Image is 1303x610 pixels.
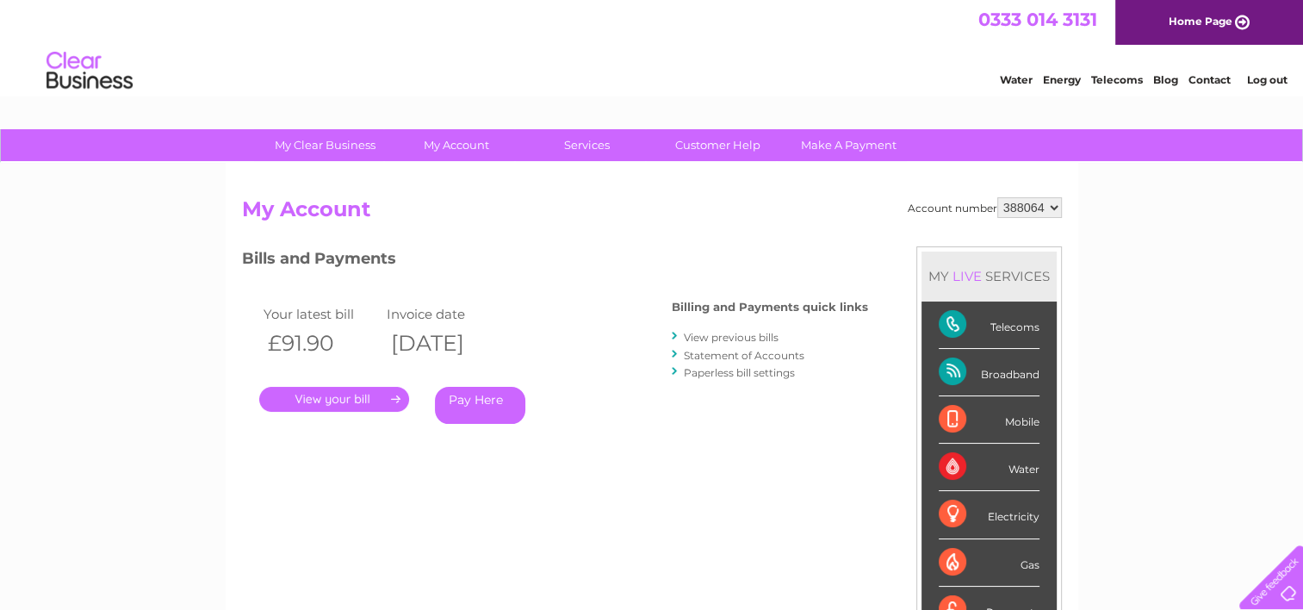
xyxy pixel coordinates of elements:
[259,387,409,412] a: .
[254,129,396,161] a: My Clear Business
[259,302,383,326] td: Your latest bill
[939,349,1039,396] div: Broadband
[435,387,525,424] a: Pay Here
[684,349,804,362] a: Statement of Accounts
[259,326,383,361] th: £91.90
[1246,73,1287,86] a: Log out
[939,302,1039,349] div: Telecoms
[647,129,789,161] a: Customer Help
[242,246,868,277] h3: Bills and Payments
[672,301,868,314] h4: Billing and Payments quick links
[516,129,658,161] a: Services
[382,326,506,361] th: [DATE]
[1153,73,1178,86] a: Blog
[385,129,527,161] a: My Account
[245,9,1059,84] div: Clear Business is a trading name of Verastar Limited (registered in [GEOGRAPHIC_DATA] No. 3667643...
[1188,73,1231,86] a: Contact
[1000,73,1033,86] a: Water
[684,331,779,344] a: View previous bills
[778,129,920,161] a: Make A Payment
[939,539,1039,587] div: Gas
[939,444,1039,491] div: Water
[684,366,795,379] a: Paperless bill settings
[939,396,1039,444] div: Mobile
[382,302,506,326] td: Invoice date
[908,197,1062,218] div: Account number
[1043,73,1081,86] a: Energy
[1091,73,1143,86] a: Telecoms
[242,197,1062,230] h2: My Account
[949,268,985,284] div: LIVE
[46,45,133,97] img: logo.png
[939,491,1039,538] div: Electricity
[921,252,1057,301] div: MY SERVICES
[978,9,1097,30] a: 0333 014 3131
